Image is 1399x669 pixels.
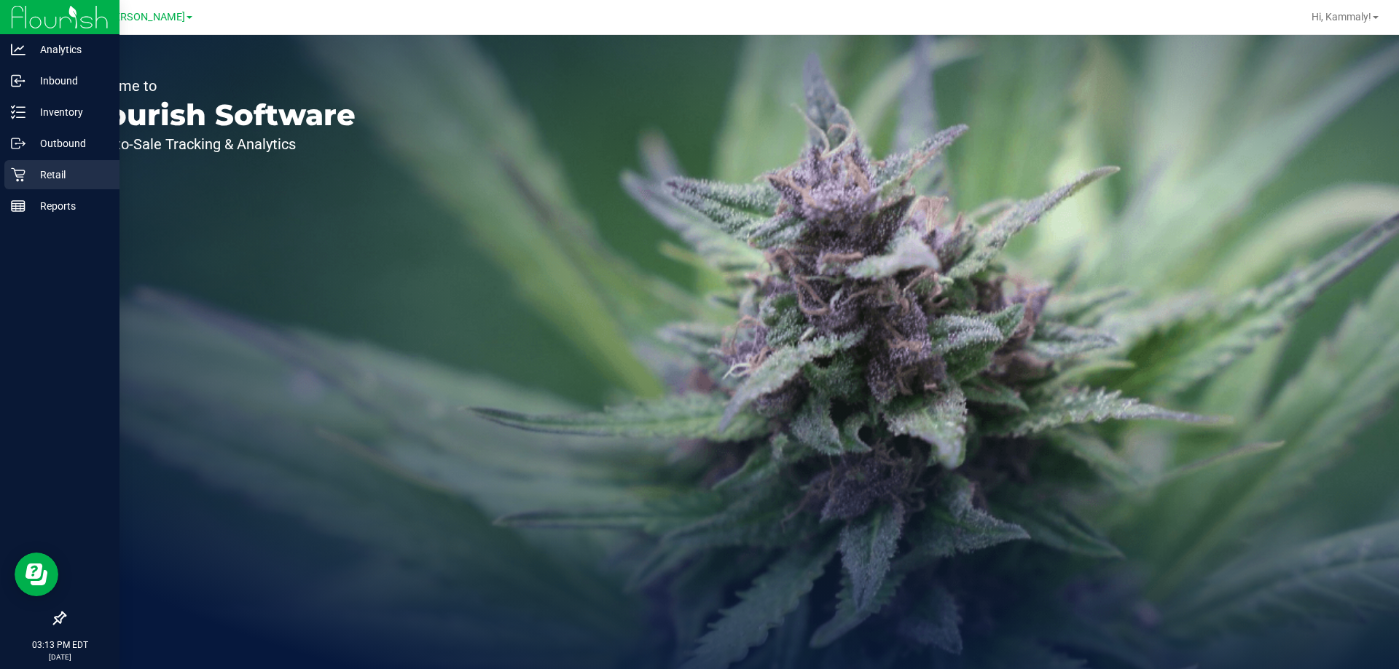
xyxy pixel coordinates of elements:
[11,74,26,88] inline-svg: Inbound
[26,197,113,215] p: Reports
[11,105,26,119] inline-svg: Inventory
[79,100,356,130] p: Flourish Software
[7,652,113,662] p: [DATE]
[15,553,58,596] iframe: Resource center
[26,103,113,121] p: Inventory
[79,137,356,151] p: Seed-to-Sale Tracking & Analytics
[26,41,113,58] p: Analytics
[1312,11,1371,23] span: Hi, Kammaly!
[11,42,26,57] inline-svg: Analytics
[26,166,113,183] p: Retail
[105,11,185,23] span: [PERSON_NAME]
[11,199,26,213] inline-svg: Reports
[79,79,356,93] p: Welcome to
[11,167,26,182] inline-svg: Retail
[7,638,113,652] p: 03:13 PM EDT
[26,72,113,90] p: Inbound
[26,135,113,152] p: Outbound
[11,136,26,151] inline-svg: Outbound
